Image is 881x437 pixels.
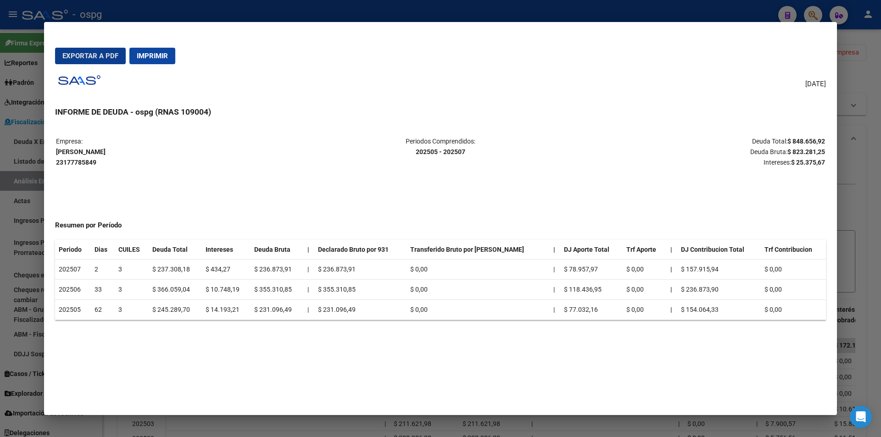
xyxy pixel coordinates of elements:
h3: INFORME DE DEUDA - ospg (RNAS 109004) [55,106,826,118]
td: $ 236.873,91 [314,260,407,280]
th: Transferido Bruto por [PERSON_NAME] [407,240,550,260]
th: Trf Aporte [623,240,667,260]
span: Exportar a PDF [62,52,118,60]
h4: Resumen por Período [55,220,826,231]
strong: [PERSON_NAME] 23177785849 [56,148,106,166]
th: Deuda Bruta [251,240,304,260]
td: 202505 [55,299,91,320]
td: $ 0,00 [623,260,667,280]
td: | [550,299,561,320]
th: Periodo [55,240,91,260]
td: $ 0,00 [407,260,550,280]
th: | [667,299,678,320]
th: Trf Contribucion [761,240,826,260]
th: | [304,240,315,260]
td: $ 236.873,90 [677,280,761,300]
td: 3 [115,299,149,320]
th: Deuda Total [149,240,202,260]
td: | [304,260,315,280]
td: $ 14.193,21 [202,299,251,320]
td: 3 [115,280,149,300]
td: $ 78.957,97 [560,260,623,280]
th: DJ Aporte Total [560,240,623,260]
strong: $ 25.375,67 [791,159,825,166]
th: Intereses [202,240,251,260]
p: Empresa: [56,136,312,167]
td: | [550,280,561,300]
td: $ 231.096,49 [251,299,304,320]
strong: $ 848.656,92 [787,138,825,145]
td: | [304,280,315,300]
td: $ 0,00 [623,280,667,300]
strong: $ 823.281,25 [787,148,825,155]
td: $ 0,00 [761,280,826,300]
td: 3 [115,260,149,280]
div: Open Intercom Messenger [850,406,872,428]
th: | [550,240,561,260]
span: [DATE] [805,79,826,89]
th: CUILES [115,240,149,260]
td: $ 0,00 [761,299,826,320]
td: $ 236.873,91 [251,260,304,280]
td: $ 245.289,70 [149,299,202,320]
td: | [304,299,315,320]
td: $ 0,00 [407,299,550,320]
span: Imprimir [137,52,168,60]
td: 202506 [55,280,91,300]
td: $ 0,00 [623,299,667,320]
td: $ 355.310,85 [251,280,304,300]
th: DJ Contribucion Total [677,240,761,260]
button: Imprimir [129,48,175,64]
th: | [667,260,678,280]
th: Dias [91,240,115,260]
td: $ 237.308,18 [149,260,202,280]
button: Exportar a PDF [55,48,126,64]
td: $ 231.096,49 [314,299,407,320]
td: 202507 [55,260,91,280]
td: 62 [91,299,115,320]
td: | [550,260,561,280]
p: Deuda Total: Deuda Bruta: Intereses: [569,136,825,167]
td: $ 10.748,19 [202,280,251,300]
td: $ 0,00 [407,280,550,300]
td: $ 0,00 [761,260,826,280]
td: 33 [91,280,115,300]
th: | [667,240,678,260]
td: $ 77.032,16 [560,299,623,320]
td: $ 157.915,94 [677,260,761,280]
td: $ 355.310,85 [314,280,407,300]
th: Declarado Bruto por 931 [314,240,407,260]
td: $ 118.436,95 [560,280,623,300]
td: 2 [91,260,115,280]
strong: 202505 - 202507 [416,148,465,155]
td: $ 434,27 [202,260,251,280]
td: $ 366.059,04 [149,280,202,300]
td: $ 154.064,33 [677,299,761,320]
th: | [667,280,678,300]
p: Periodos Comprendidos: [312,136,568,157]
